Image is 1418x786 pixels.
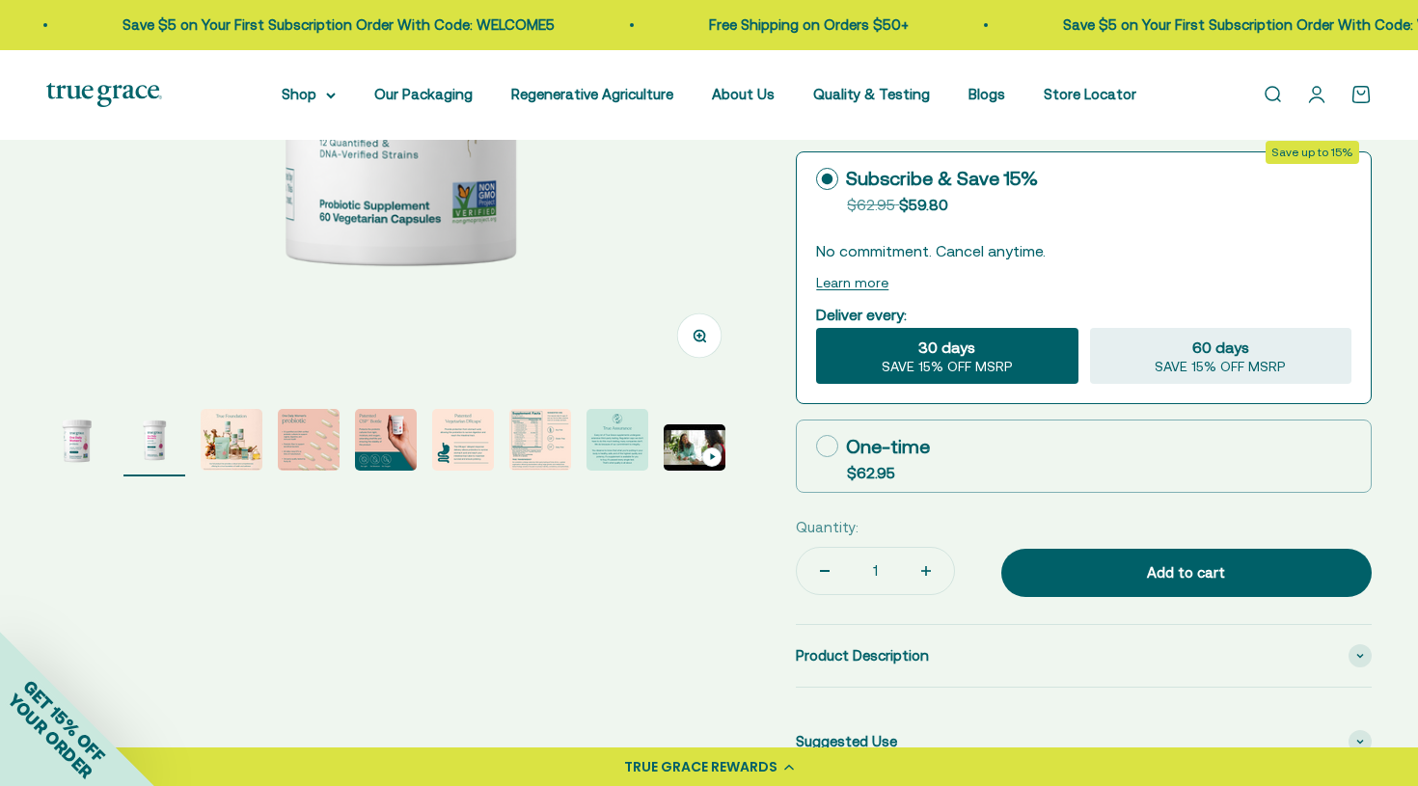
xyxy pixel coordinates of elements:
[796,516,859,539] label: Quantity:
[201,409,262,476] button: Go to item 3
[432,409,494,471] img: Provide protection from stomach acid, allowing the probiotics to survive digestion and reach the ...
[1040,561,1333,584] div: Add to cart
[123,409,185,471] img: Daily Probiotic for Women's Vaginal, Digestive, and Immune Support* - 90 Billion CFU at time of m...
[712,86,775,102] a: About Us
[374,86,473,102] a: Our Packaging
[46,409,108,476] button: Go to item 1
[511,86,673,102] a: Regenerative Agriculture
[704,16,904,33] a: Free Shipping on Orders $50+
[19,676,109,766] span: GET 15% OFF
[355,409,417,471] img: Protects the probiotic cultures from light, moisture, and oxygen, extending shelf life and ensuri...
[796,711,1372,772] summary: Suggested Use
[201,409,262,471] img: Our full product line provides a robust and comprehensive offering for a true foundation of healt...
[282,83,336,106] summary: Shop
[509,409,571,476] button: Go to item 7
[278,409,340,476] button: Go to item 4
[797,548,853,594] button: Decrease quantity
[509,409,571,471] img: Our probiotics undergo extensive third-party testing at Purity-IQ Inc., a global organization del...
[813,86,930,102] a: Quality & Testing
[586,409,648,471] img: Every lot of True Grace supplements undergoes extensive third-party testing. Regulation says we d...
[586,409,648,476] button: Go to item 8
[123,409,185,476] button: Go to item 2
[796,625,1372,687] summary: Product Description
[898,548,954,594] button: Increase quantity
[1001,549,1372,597] button: Add to cart
[4,690,96,782] span: YOUR ORDER
[968,86,1005,102] a: Blogs
[278,409,340,471] img: - 12 quantified and DNA-verified probiotic cultures to support vaginal, digestive, and immune hea...
[664,424,725,476] button: Go to item 9
[118,14,550,37] p: Save $5 on Your First Subscription Order With Code: WELCOME5
[46,409,108,471] img: Daily Probiotic for Women's Vaginal, Digestive, and Immune Support* - 90 Billion CFU at time of m...
[432,409,494,476] button: Go to item 6
[624,757,777,777] div: TRUE GRACE REWARDS
[355,409,417,476] button: Go to item 5
[1044,86,1136,102] a: Store Locator
[796,730,897,753] span: Suggested Use
[796,644,929,667] span: Product Description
